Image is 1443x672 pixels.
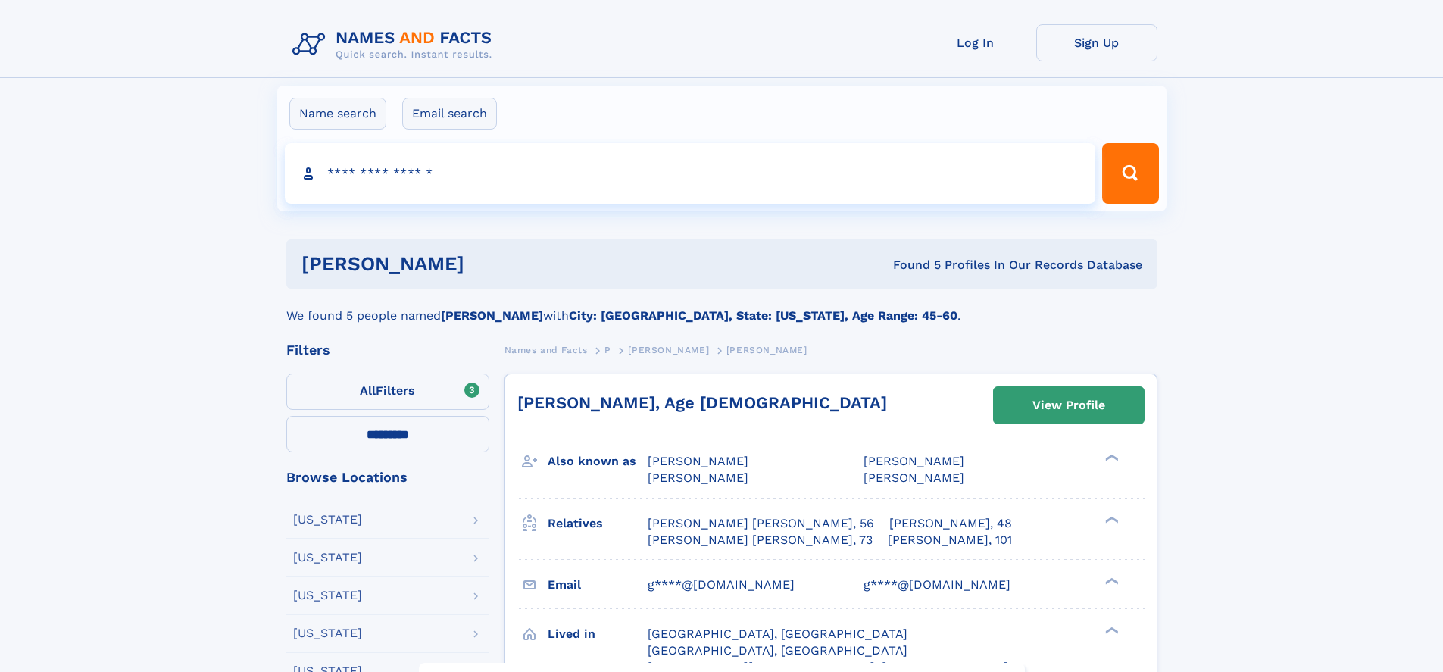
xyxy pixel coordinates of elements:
[648,643,907,658] span: [GEOGRAPHIC_DATA], [GEOGRAPHIC_DATA]
[1101,625,1120,635] div: ❯
[1101,576,1120,586] div: ❯
[301,255,679,273] h1: [PERSON_NAME]
[915,24,1036,61] a: Log In
[569,308,957,323] b: City: [GEOGRAPHIC_DATA], State: [US_STATE], Age Range: 45-60
[1101,514,1120,524] div: ❯
[864,470,964,485] span: [PERSON_NAME]
[648,454,748,468] span: [PERSON_NAME]
[504,340,588,359] a: Names and Facts
[648,532,873,549] a: [PERSON_NAME] [PERSON_NAME], 73
[360,383,376,398] span: All
[286,24,504,65] img: Logo Names and Facts
[548,449,648,474] h3: Also known as
[1101,453,1120,463] div: ❯
[293,627,362,639] div: [US_STATE]
[1036,24,1157,61] a: Sign Up
[293,552,362,564] div: [US_STATE]
[548,572,648,598] h3: Email
[679,257,1142,273] div: Found 5 Profiles In Our Records Database
[548,511,648,536] h3: Relatives
[604,345,611,355] span: P
[628,345,709,355] span: [PERSON_NAME]
[628,340,709,359] a: [PERSON_NAME]
[402,98,497,130] label: Email search
[648,515,874,532] a: [PERSON_NAME] [PERSON_NAME], 56
[286,470,489,484] div: Browse Locations
[517,393,887,412] a: [PERSON_NAME], Age [DEMOGRAPHIC_DATA]
[864,454,964,468] span: [PERSON_NAME]
[548,621,648,647] h3: Lived in
[1102,143,1158,204] button: Search Button
[289,98,386,130] label: Name search
[293,514,362,526] div: [US_STATE]
[441,308,543,323] b: [PERSON_NAME]
[293,589,362,602] div: [US_STATE]
[889,515,1012,532] a: [PERSON_NAME], 48
[648,470,748,485] span: [PERSON_NAME]
[285,143,1096,204] input: search input
[286,343,489,357] div: Filters
[1032,388,1105,423] div: View Profile
[726,345,807,355] span: [PERSON_NAME]
[286,289,1157,325] div: We found 5 people named with .
[286,374,489,410] label: Filters
[604,340,611,359] a: P
[888,532,1012,549] a: [PERSON_NAME], 101
[994,387,1144,424] a: View Profile
[648,627,907,641] span: [GEOGRAPHIC_DATA], [GEOGRAPHIC_DATA]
